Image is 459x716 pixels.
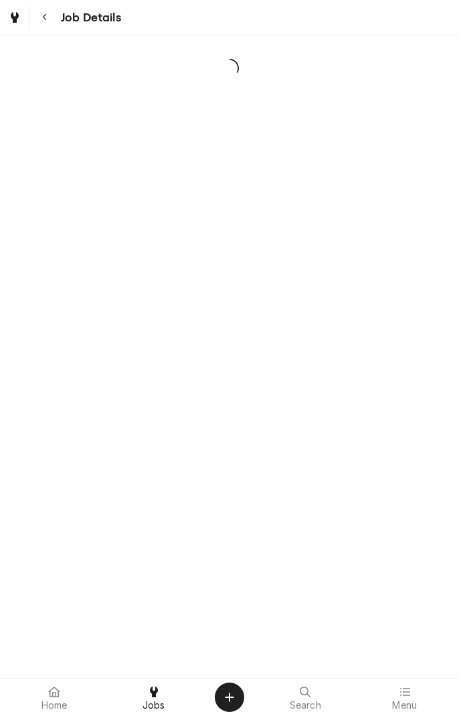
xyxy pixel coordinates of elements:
[105,681,203,713] a: Jobs
[356,681,454,713] a: Menu
[256,681,355,713] a: Search
[57,9,121,27] span: Job Details
[33,5,57,29] button: Navigate back
[5,681,104,713] a: Home
[3,5,27,29] a: Go to Jobs
[215,683,244,712] button: Create Object
[41,700,68,711] span: Home
[392,700,417,711] span: Menu
[290,700,321,711] span: Search
[143,700,165,711] span: Jobs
